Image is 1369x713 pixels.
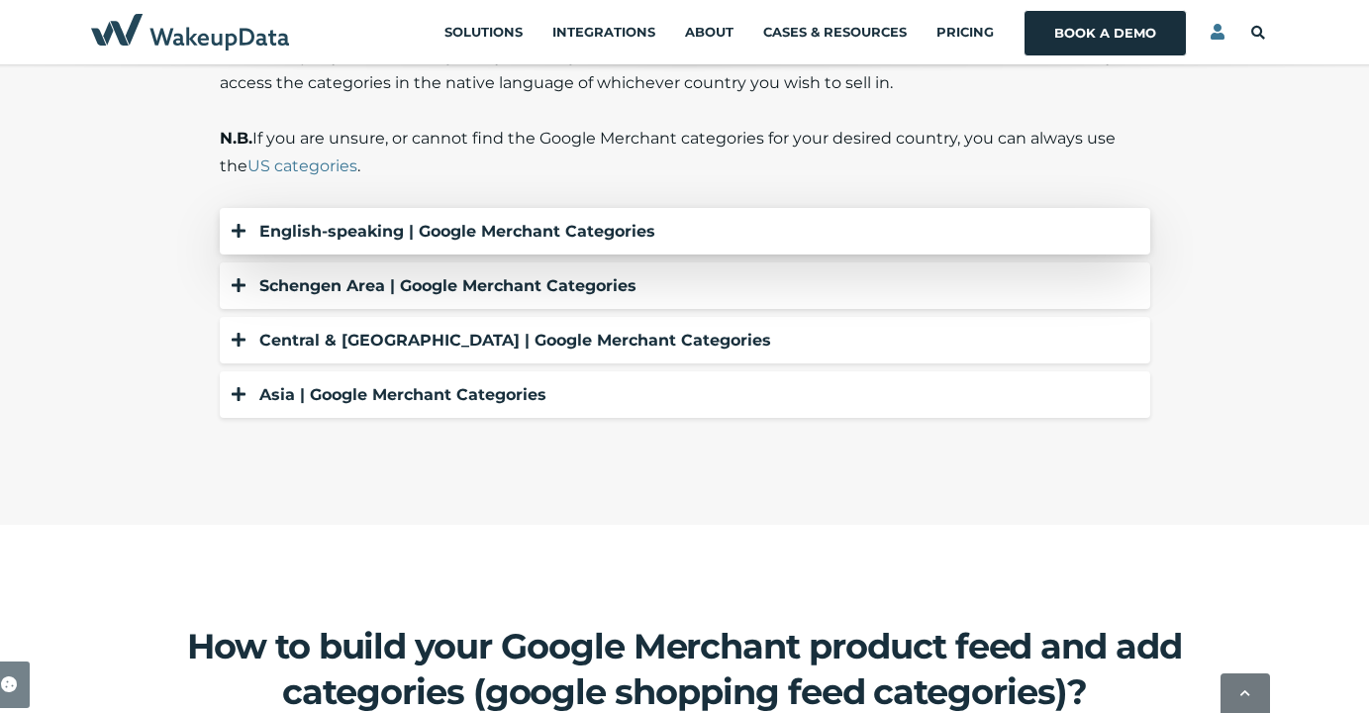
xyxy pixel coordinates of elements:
a: US categories [247,156,357,175]
a: Solutions [444,5,523,59]
p: If you are unsure, or cannot find the Google Merchant categories for your desired country, you ca... [220,125,1150,178]
strong: N.B. [220,129,252,148]
div: Schengen Area | Google Merchant Categories [259,272,1130,299]
a: Integrations [552,5,655,59]
a: Cases & Resources [763,5,907,59]
div: Asia | Google Merchant Categories [259,381,1130,408]
iframe: Chat Widget [1270,618,1369,713]
span: How to build your Google Merchant product feed and add categories (google shopping feed categories)? [187,625,1182,713]
a: About [685,5,733,59]
div: English-speaking | Google Merchant Categories [259,218,1130,245]
div: Central & [GEOGRAPHIC_DATA] | Google Merchant Categories [259,327,1130,354]
a: Pricing [936,5,994,59]
a: Book a Demo [1044,11,1166,55]
img: WakeupData Navy Blue Logo 2023-horizontal-transparent-crop [91,14,289,51]
div: Navigation Menu [444,5,1187,59]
